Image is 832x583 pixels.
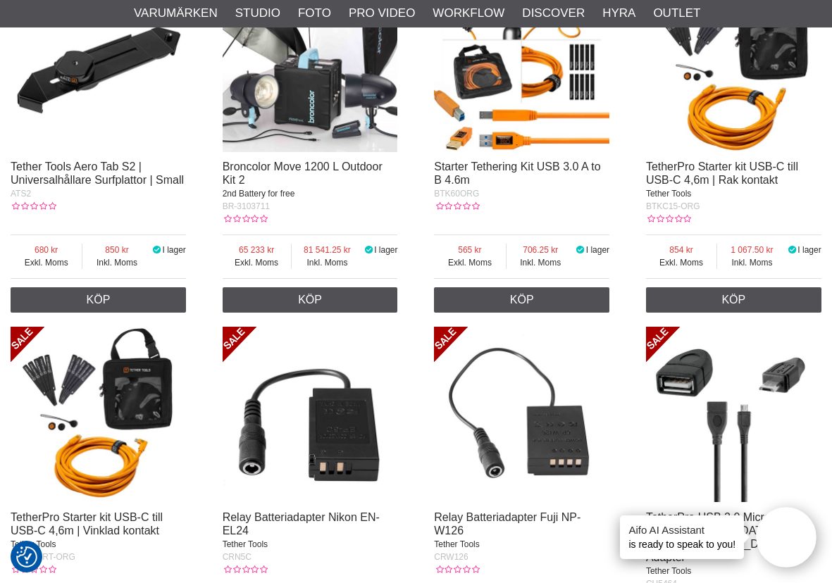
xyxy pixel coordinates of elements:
span: BTK60ORG [434,189,479,199]
span: BR-3103711 [223,201,270,211]
div: Kundbetyg: 0 [11,563,56,576]
div: is ready to speak to you! [620,515,744,559]
div: Kundbetyg: 0 [646,213,691,225]
span: 854 [646,244,716,256]
span: 2nd Battery for free [223,189,295,199]
span: Inkl. Moms [507,256,575,269]
span: I lager [163,245,186,255]
div: Kundbetyg: 0 [223,563,268,576]
i: I lager [363,245,374,255]
a: Discover [522,4,585,23]
button: Samtyckesinställningar [16,544,37,570]
a: Köp [11,287,186,313]
a: Relay Batteriadapter Nikon EN-EL24 [223,511,380,537]
a: Foto [298,4,331,23]
span: BTKC15RT-ORG [11,552,75,562]
h4: Aifo AI Assistant [628,522,735,537]
i: I lager [151,245,163,255]
div: Kundbetyg: 0 [223,213,268,225]
span: Inkl. Moms [292,256,364,269]
span: I lager [586,245,609,255]
span: Exkl. Moms [646,256,716,269]
span: Exkl. Moms [434,256,505,269]
a: Köp [223,287,398,313]
a: Outlet [653,4,700,23]
span: Tether Tools [646,189,691,199]
span: Exkl. Moms [223,256,291,269]
a: TetherPro Starter kit USB-C till USB-C 4,6m | Vinklad kontakt [11,511,163,537]
span: 65 233 [223,244,291,256]
img: TetherPro USB 2.0 Micro B Male to Type A Female OTG Adapter [646,327,821,502]
span: 850 [82,244,151,256]
span: 565 [434,244,505,256]
img: Relay Batteriadapter Fuji NP-W126 [434,327,609,502]
span: Inkl. Moms [717,256,786,269]
a: Pro Video [349,4,415,23]
a: Workflow [433,4,504,23]
a: Varumärken [134,4,218,23]
span: CRW126 [434,552,468,562]
a: Starter Tethering Kit USB 3.0 A to B 4.6m [434,161,600,186]
div: Kundbetyg: 0 [434,200,479,213]
img: TetherPro Starter kit USB-C till USB-C 4,6m | Vinklad kontakt [11,327,186,502]
a: TetherPro Starter kit USB-C till USB-C 4,6m | Rak kontakt [646,161,798,186]
span: I lager [374,245,397,255]
i: I lager [575,245,586,255]
a: Studio [235,4,280,23]
div: Kundbetyg: 0 [434,563,479,576]
span: Tether Tools [646,566,691,576]
span: 706.25 [507,244,575,256]
a: Köp [646,287,821,313]
span: I lager [797,245,821,255]
span: 81 541.25 [292,244,364,256]
a: Hyra [602,4,635,23]
span: Tether Tools [11,539,56,549]
span: Tether Tools [223,539,268,549]
span: 680 [11,244,82,256]
a: Relay Batteriadapter Fuji NP-W126 [434,511,580,537]
span: CRN5C [223,552,252,562]
img: Relay Batteriadapter Nikon EN-EL24 [223,327,398,502]
a: Tether Tools Aero Tab S2 | Universalhållare Surfplattor | Small [11,161,184,186]
a: Broncolor Move 1200 L Outdoor Kit 2 [223,161,383,186]
span: Inkl. Moms [82,256,151,269]
a: Köp [434,287,609,313]
span: Exkl. Moms [11,256,82,269]
span: BTKC15-ORG [646,201,700,211]
img: Revisit consent button [16,546,37,568]
span: 1 067.50 [717,244,786,256]
div: Kundbetyg: 0 [11,200,56,213]
i: I lager [787,245,798,255]
a: TetherPro USB 2.0 Micro B [DEMOGRAPHIC_DATA] to Type A [DEMOGRAPHIC_DATA] OTG Adapter [646,511,812,563]
span: ATS2 [11,189,31,199]
span: Tether Tools [434,539,479,549]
